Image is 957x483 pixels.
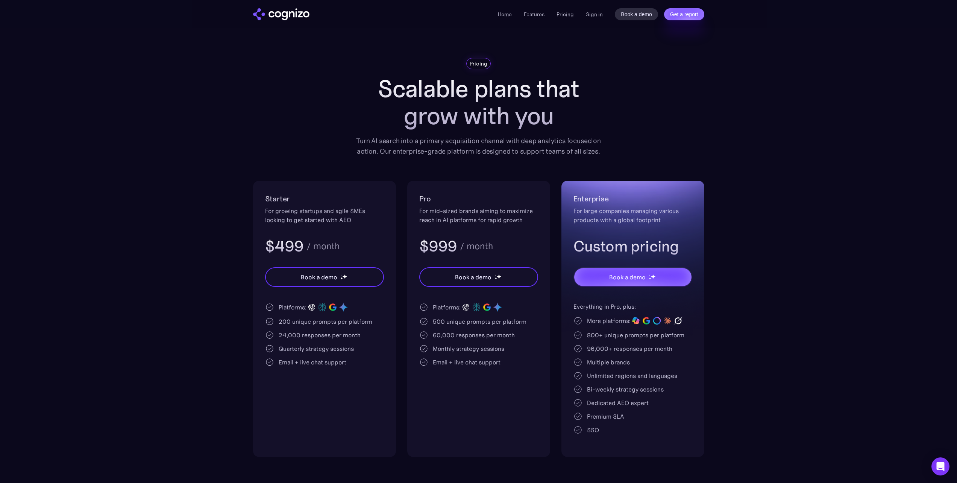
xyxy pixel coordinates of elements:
[419,236,457,256] h3: $999
[351,75,607,130] h1: Scalable plans that grow with you
[306,242,340,251] div: / month
[587,344,672,353] div: 96,000+ responses per month
[587,371,677,380] div: Unlimited regions and languages
[524,11,544,18] a: Features
[931,457,949,475] div: Open Intercom Messenger
[433,331,515,340] div: 60,000 responses per month
[649,277,651,280] img: star
[651,274,655,279] img: star
[460,242,493,251] div: / month
[433,344,504,353] div: Monthly strategy sessions
[433,317,526,326] div: 500 unique prompts per platform
[419,267,538,287] a: Book a demostarstarstar
[587,425,599,434] div: SSO
[279,331,361,340] div: 24,000 responses per month
[615,8,658,20] a: Book a demo
[419,193,538,205] h2: Pro
[253,8,309,20] img: cognizo logo
[573,302,692,311] div: Everything in Pro, plus:
[265,236,304,256] h3: $499
[586,10,603,19] a: Sign in
[265,206,384,224] div: For growing startups and agile SMEs looking to get started with AEO
[253,8,309,20] a: home
[587,412,624,421] div: Premium SLA
[587,358,630,367] div: Multiple brands
[279,358,346,367] div: Email + live chat support
[557,11,574,18] a: Pricing
[664,8,704,20] a: Get a report
[340,277,343,280] img: star
[573,193,692,205] h2: Enterprise
[573,236,692,256] h3: Custom pricing
[573,267,692,287] a: Book a demostarstarstar
[265,193,384,205] h2: Starter
[433,358,500,367] div: Email + live chat support
[587,331,684,340] div: 800+ unique prompts per platform
[496,274,501,279] img: star
[609,273,645,282] div: Book a demo
[342,274,347,279] img: star
[351,136,607,157] div: Turn AI search into a primary acquisition channel with deep analytics focused on action. Our ente...
[587,398,649,407] div: Dedicated AEO expert
[433,303,461,312] div: Platforms:
[587,316,631,325] div: More platforms:
[340,274,341,276] img: star
[494,277,497,280] img: star
[419,206,538,224] div: For mid-sized brands aiming to maximize reach in AI platforms for rapid growth
[455,273,491,282] div: Book a demo
[649,274,650,276] img: star
[265,267,384,287] a: Book a demostarstarstar
[470,60,488,67] div: Pricing
[279,303,306,312] div: Platforms:
[494,274,496,276] img: star
[301,273,337,282] div: Book a demo
[279,317,372,326] div: 200 unique prompts per platform
[587,385,664,394] div: Bi-weekly strategy sessions
[573,206,692,224] div: For large companies managing various products with a global footprint
[498,11,512,18] a: Home
[279,344,354,353] div: Quarterly strategy sessions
